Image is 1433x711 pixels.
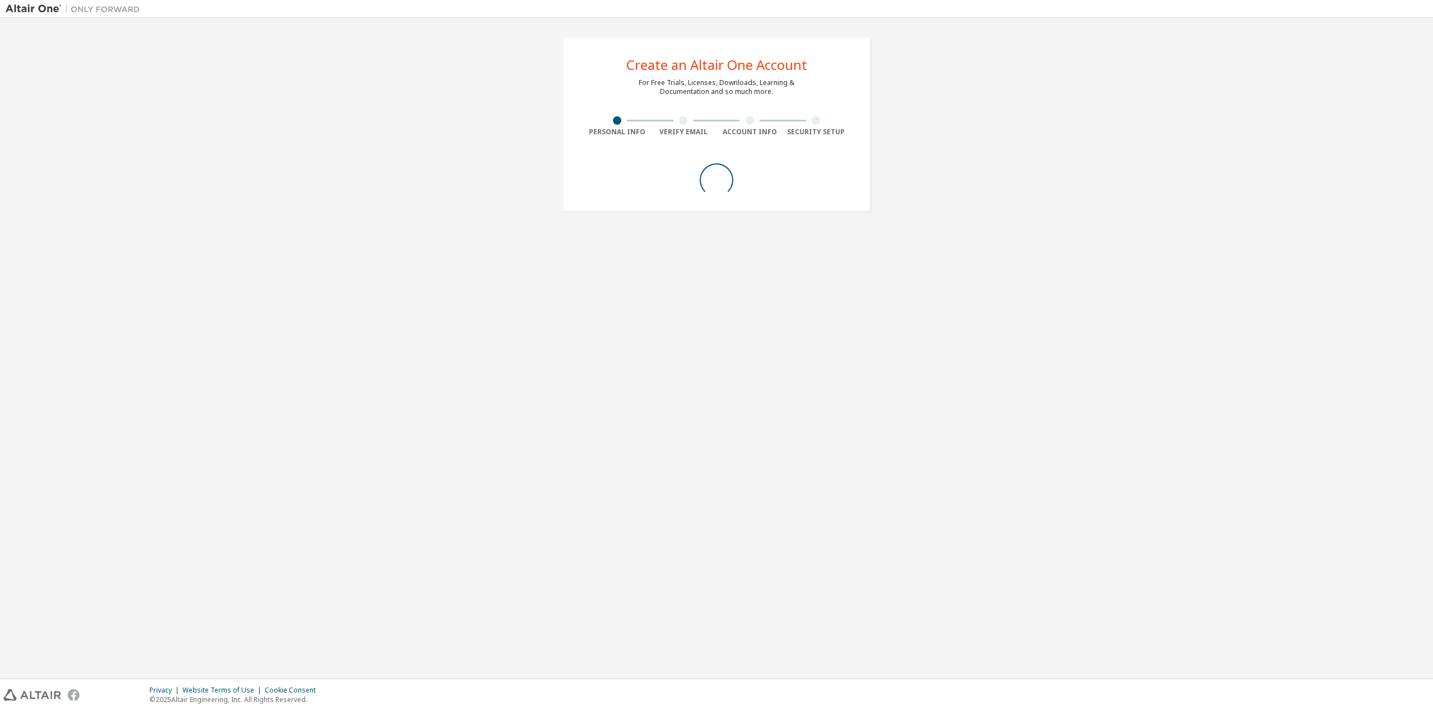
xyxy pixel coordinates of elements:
[650,128,717,136] div: Verify Email
[265,686,322,695] div: Cookie Consent
[182,686,265,695] div: Website Terms of Use
[149,695,322,704] p: © 2025 Altair Engineering, Inc. All Rights Reserved.
[584,128,650,136] div: Personal Info
[3,689,61,701] img: altair_logo.svg
[639,78,794,96] div: For Free Trials, Licenses, Downloads, Learning & Documentation and so much more.
[716,128,783,136] div: Account Info
[626,58,807,72] div: Create an Altair One Account
[68,689,79,701] img: facebook.svg
[783,128,850,136] div: Security Setup
[149,686,182,695] div: Privacy
[6,3,146,15] img: Altair One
